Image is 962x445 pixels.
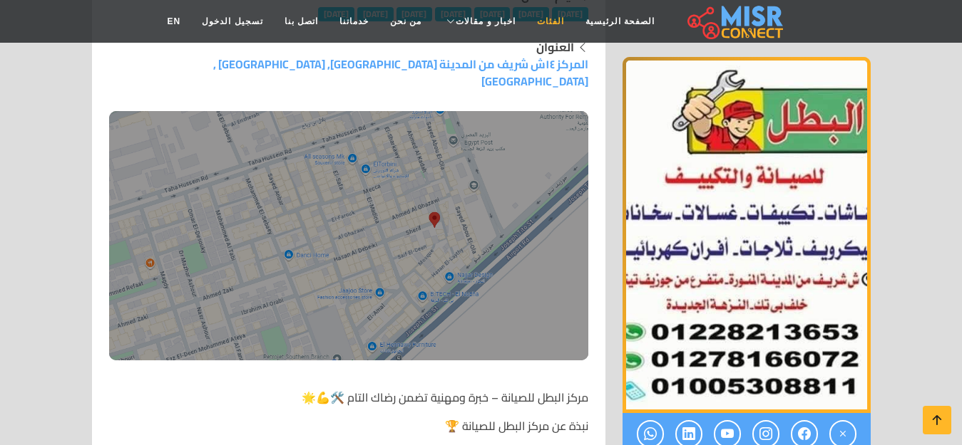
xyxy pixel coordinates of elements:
p: مركز البطل للصيانة – خبرة ومهنية تضمن رضاك التام 🛠️💪🌟 [109,389,588,406]
img: مركز البطل للصيانة [623,57,871,413]
p: نبذة عن مركز البطل للصيانة 🏆 [109,417,588,434]
a: من نحن [379,8,432,35]
a: خدماتنا [329,8,379,35]
strong: العنوان [536,36,574,58]
a: الصفحة الرئيسية [575,8,665,35]
img: مركز البطل للصيانة [109,111,588,360]
div: 1 / 1 [623,57,871,413]
img: main.misr_connect [687,4,783,39]
span: اخبار و مقالات [456,15,516,28]
a: تسجيل الدخول [191,8,273,35]
a: EN [157,8,192,35]
a: اتصل بنا [274,8,329,35]
a: الفئات [526,8,575,35]
a: المركز ١٤ش شريف من المدينة [GEOGRAPHIC_DATA], [GEOGRAPHIC_DATA] , [GEOGRAPHIC_DATA] مركز البطل لل... [109,53,588,360]
a: اخبار و مقالات [432,8,526,35]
